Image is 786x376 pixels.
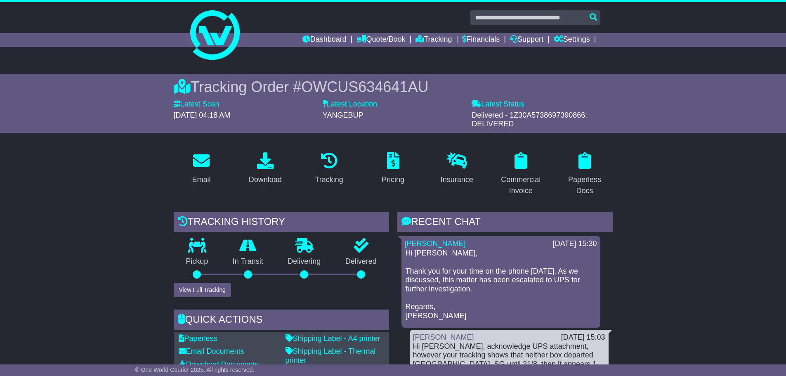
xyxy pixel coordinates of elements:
a: Support [510,33,543,47]
a: Download Documents [179,360,259,369]
span: Delivered - 1Z30A5738697390866: DELIVERED [472,111,587,128]
div: Email [192,174,210,185]
p: Hi [PERSON_NAME], Thank you for your time on the phone [DATE]. As we discussed, this matter has b... [406,249,596,320]
div: Tracking Order # [174,78,613,96]
div: Pricing [382,174,404,185]
div: Paperless Docs [562,174,607,196]
a: Paperless Docs [557,149,613,199]
a: Pricing [376,149,410,188]
a: Tracking [309,149,348,188]
a: Download [243,149,287,188]
button: View Full Tracking [174,283,231,297]
div: Tracking [315,174,343,185]
span: OWCUS634641AU [301,78,428,95]
a: Financials [462,33,500,47]
a: [PERSON_NAME] [405,239,466,248]
a: Dashboard [302,33,347,47]
a: [PERSON_NAME] [413,333,474,341]
span: © One World Courier 2025. All rights reserved. [135,367,255,373]
a: Quote/Book [356,33,405,47]
a: Paperless [179,334,217,343]
div: [DATE] 15:03 [561,333,605,342]
p: Delivering [276,257,333,266]
label: Latest Scan [174,100,220,109]
div: RECENT CHAT [397,212,613,234]
div: Commercial Invoice [498,174,543,196]
div: Quick Actions [174,310,389,332]
p: Pickup [174,257,221,266]
label: Latest Location [323,100,377,109]
a: Tracking [415,33,452,47]
a: Settings [554,33,590,47]
span: YANGEBUP [323,111,363,119]
a: Commercial Invoice [493,149,549,199]
div: [DATE] 15:30 [553,239,597,248]
span: [DATE] 04:18 AM [174,111,231,119]
p: In Transit [220,257,276,266]
label: Latest Status [472,100,524,109]
p: Delivered [333,257,389,266]
a: Insurance [435,149,479,188]
div: Insurance [441,174,473,185]
div: Tracking history [174,212,389,234]
a: Email [186,149,216,188]
div: Download [249,174,282,185]
a: Shipping Label - Thermal printer [286,347,376,364]
a: Shipping Label - A4 printer [286,334,380,343]
a: Email Documents [179,347,244,355]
